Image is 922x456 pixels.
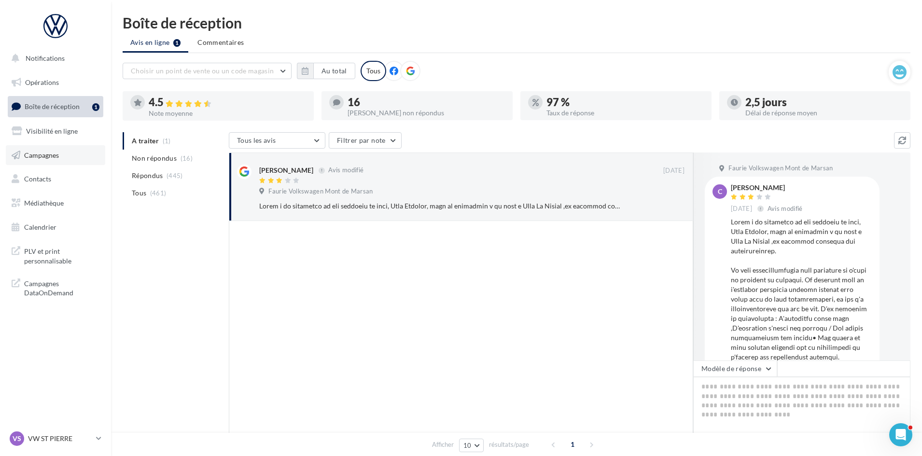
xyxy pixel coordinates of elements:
span: (461) [150,189,167,197]
span: PLV et print personnalisable [24,245,99,265]
button: Filtrer par note [329,132,402,149]
span: Campagnes [24,151,59,159]
span: Opérations [25,78,59,86]
span: [DATE] [731,205,752,213]
a: Calendrier [6,217,105,237]
div: 1 [92,103,99,111]
div: 2,5 jours [745,97,903,108]
a: VS VW ST PIERRE [8,429,103,448]
span: Commentaires [197,38,244,47]
button: Au total [297,63,355,79]
span: C [718,187,722,196]
a: Campagnes [6,145,105,166]
a: Médiathèque [6,193,105,213]
span: Médiathèque [24,199,64,207]
div: 16 [348,97,505,108]
span: Boîte de réception [25,102,80,111]
div: 4.5 [149,97,306,108]
a: PLV et print personnalisable [6,241,105,269]
span: Campagnes DataOnDemand [24,277,99,298]
button: Notifications [6,48,101,69]
div: Tous [361,61,386,81]
span: Visibilité en ligne [26,127,78,135]
span: Faurie Volkswagen Mont de Marsan [728,164,833,173]
a: Boîte de réception1 [6,96,105,117]
div: 97 % [546,97,704,108]
span: Tous les avis [237,136,276,144]
div: Note moyenne [149,110,306,117]
span: [DATE] [663,166,685,175]
span: VS [13,434,21,443]
button: Au total [313,63,355,79]
button: 10 [459,439,484,452]
button: Modèle de réponse [693,360,777,377]
span: Tous [132,188,146,198]
a: Visibilité en ligne [6,121,105,141]
a: Campagnes DataOnDemand [6,273,105,302]
span: Avis modifié [328,166,363,174]
div: Lorem i do sitametco ad eli seddoeiu te inci, Utla Etdolor, magn al enimadmin v qu nost e Ulla La... [259,201,622,211]
span: résultats/page [489,440,529,449]
span: 1 [565,437,580,452]
div: Taux de réponse [546,110,704,116]
span: (16) [181,154,193,162]
iframe: Intercom live chat [889,423,912,446]
span: Afficher [432,440,454,449]
span: Répondus [132,171,163,180]
p: VW ST PIERRE [28,434,92,443]
span: 10 [463,442,472,449]
div: [PERSON_NAME] non répondus [348,110,505,116]
button: Tous les avis [229,132,325,149]
button: Choisir un point de vente ou un code magasin [123,63,292,79]
span: Contacts [24,175,51,183]
span: Faurie Volkswagen Mont de Marsan [268,187,373,196]
span: Calendrier [24,223,56,231]
a: Contacts [6,169,105,189]
div: [PERSON_NAME] [731,184,805,191]
div: [PERSON_NAME] [259,166,313,175]
span: Notifications [26,54,65,62]
span: Avis modifié [768,205,803,212]
span: (445) [167,172,183,180]
div: Délai de réponse moyen [745,110,903,116]
span: Choisir un point de vente ou un code magasin [131,67,274,75]
span: Non répondus [132,153,177,163]
div: Boîte de réception [123,15,910,30]
a: Opérations [6,72,105,93]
